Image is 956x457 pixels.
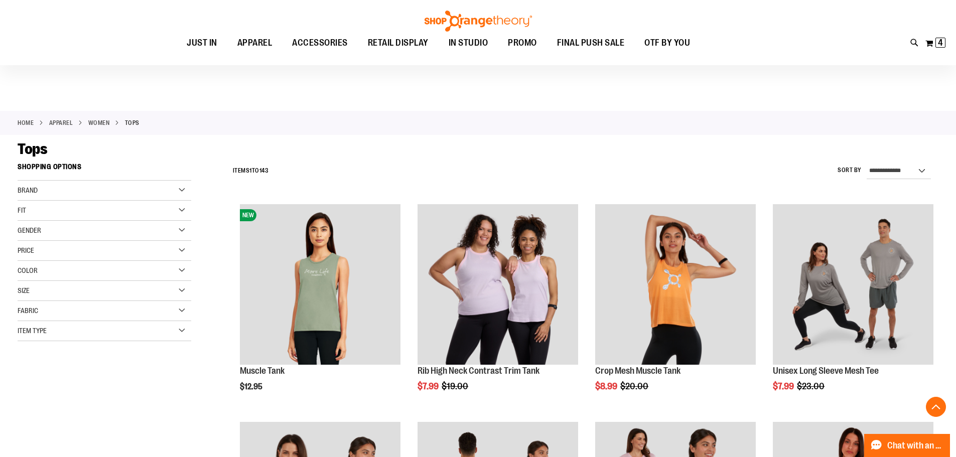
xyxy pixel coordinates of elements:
span: 143 [259,167,269,174]
span: FINAL PUSH SALE [557,32,625,54]
span: Item Type [18,327,47,335]
a: ACCESSORIES [282,32,358,55]
span: Fabric [18,307,38,315]
span: NEW [240,209,256,221]
div: product [590,199,761,417]
span: $7.99 [773,381,795,391]
span: JUST IN [187,32,217,54]
a: Unisex Long Sleeve Mesh Tee primary image [773,204,933,366]
a: APPAREL [227,32,283,54]
button: Back To Top [926,397,946,417]
span: $19.00 [442,381,470,391]
a: Muscle TankNEW [240,204,400,366]
span: $12.95 [240,382,264,391]
span: $23.00 [797,381,826,391]
a: JUST IN [177,32,227,55]
a: OTF BY YOU [634,32,700,55]
span: $7.99 [418,381,440,391]
img: Unisex Long Sleeve Mesh Tee primary image [773,204,933,365]
a: Muscle Tank [240,366,285,376]
div: product [235,199,405,417]
a: PROMO [498,32,547,55]
a: RETAIL DISPLAY [358,32,439,55]
a: Rib Tank w/ Contrast Binding primary image [418,204,578,366]
a: Crop Mesh Muscle Tank primary image [595,204,756,366]
a: APPAREL [49,118,73,127]
button: Chat with an Expert [864,434,950,457]
a: IN STUDIO [439,32,498,55]
span: Gender [18,226,41,234]
label: Sort By [838,166,862,175]
span: RETAIL DISPLAY [368,32,429,54]
span: 4 [938,38,943,48]
a: FINAL PUSH SALE [547,32,635,55]
span: Fit [18,206,26,214]
span: ACCESSORIES [292,32,348,54]
img: Shop Orangetheory [423,11,533,32]
span: $20.00 [620,381,650,391]
a: Rib High Neck Contrast Trim Tank [418,366,539,376]
img: Rib Tank w/ Contrast Binding primary image [418,204,578,365]
h2: Items to [233,163,269,179]
img: Crop Mesh Muscle Tank primary image [595,204,756,365]
span: $8.99 [595,381,619,391]
a: Home [18,118,34,127]
span: IN STUDIO [449,32,488,54]
span: Size [18,286,30,294]
img: Muscle Tank [240,204,400,365]
a: Crop Mesh Muscle Tank [595,366,680,376]
span: Chat with an Expert [887,441,944,450]
span: APPAREL [237,32,272,54]
span: Brand [18,186,38,194]
span: Tops [18,140,47,158]
span: Price [18,246,34,254]
span: 1 [249,167,252,174]
strong: Shopping Options [18,158,191,181]
span: OTF BY YOU [644,32,690,54]
strong: Tops [125,118,140,127]
div: product [768,199,938,417]
a: Unisex Long Sleeve Mesh Tee [773,366,879,376]
div: product [413,199,583,417]
span: Color [18,266,38,274]
a: WOMEN [88,118,110,127]
span: PROMO [508,32,537,54]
